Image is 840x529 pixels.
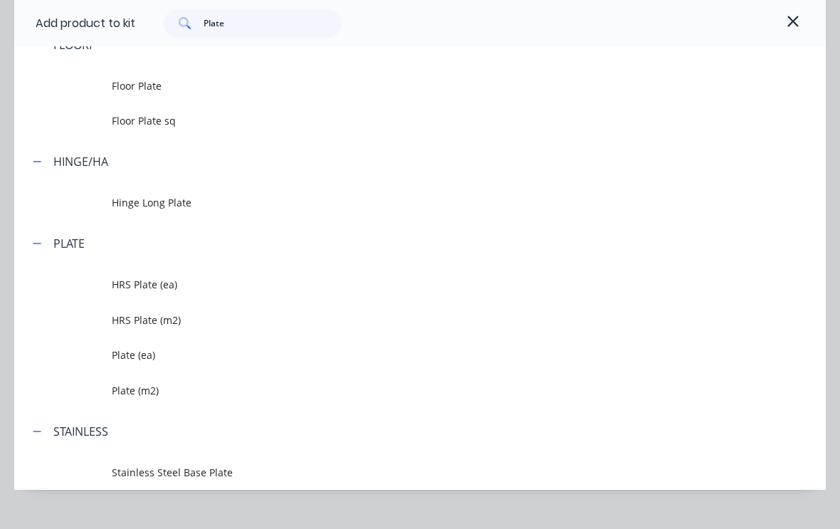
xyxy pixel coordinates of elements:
[112,465,683,480] span: Stainless Steel Base Plate
[112,277,683,292] span: HRS Plate (ea)
[53,153,108,170] div: HINGE/HA
[204,9,342,38] input: Search...
[53,235,85,252] div: PLATE
[36,15,135,32] div: Add product to kit
[112,313,683,328] span: HRS Plate (m2)
[112,347,683,362] span: Plate (ea)
[112,195,683,210] span: Hinge Long Plate
[112,383,683,398] span: Plate (m2)
[112,113,683,128] span: Floor Plate sq
[53,423,108,440] div: STAINLESS
[112,78,683,93] span: Floor Plate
